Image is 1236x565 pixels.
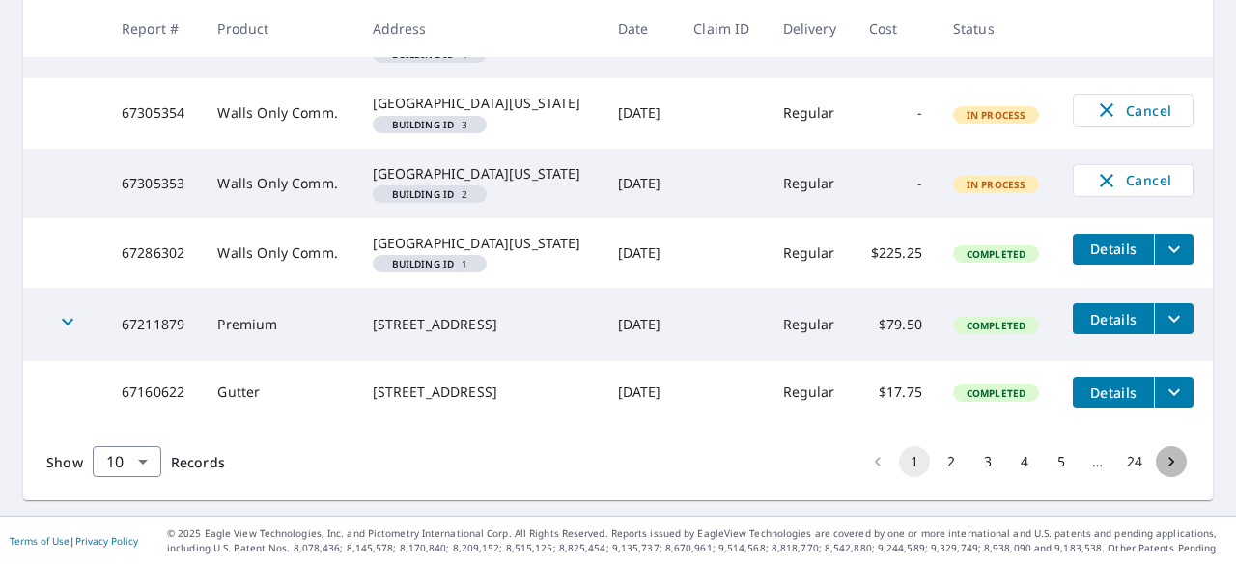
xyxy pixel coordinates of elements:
span: Cancel [1093,169,1173,192]
p: | [10,535,138,547]
em: Building ID [392,49,455,59]
td: Gutter [202,361,356,423]
td: 67305354 [106,78,203,148]
em: Building ID [392,189,455,199]
span: Show [46,453,83,471]
em: Building ID [392,120,455,129]
button: Go to page 5 [1046,446,1077,477]
button: detailsBtn-67211879 [1073,303,1154,334]
span: 1 [380,259,480,268]
button: Go to page 24 [1119,446,1150,477]
td: Regular [768,78,854,148]
button: Cancel [1073,94,1194,127]
td: 67286302 [106,218,203,288]
button: Go to page 3 [972,446,1003,477]
td: Regular [768,361,854,423]
span: 3 [380,120,480,129]
p: © 2025 Eagle View Technologies, Inc. and Pictometry International Corp. All Rights Reserved. Repo... [167,526,1226,555]
button: Cancel [1073,164,1194,197]
div: Show 10 records [93,446,161,477]
span: Details [1084,310,1142,328]
span: 4 [380,49,480,59]
span: Completed [955,319,1037,332]
td: - [854,149,938,218]
div: [GEOGRAPHIC_DATA][US_STATE] [373,164,587,184]
td: Premium [202,288,356,361]
td: Regular [768,288,854,361]
button: detailsBtn-67286302 [1073,234,1154,265]
button: filesDropdownBtn-67160622 [1154,377,1194,408]
td: 67160622 [106,361,203,423]
span: 2 [380,189,480,199]
td: Regular [768,149,854,218]
div: [STREET_ADDRESS] [373,315,587,334]
span: Details [1084,383,1142,402]
td: $17.75 [854,361,938,423]
td: Walls Only Comm. [202,78,356,148]
nav: pagination navigation [859,446,1190,477]
button: detailsBtn-67160622 [1073,377,1154,408]
span: Completed [955,386,1037,400]
td: [DATE] [603,149,679,218]
button: Go to page 4 [1009,446,1040,477]
td: $225.25 [854,218,938,288]
button: Go to next page [1156,446,1187,477]
td: [DATE] [603,78,679,148]
span: Records [171,453,225,471]
td: 67211879 [106,288,203,361]
td: Walls Only Comm. [202,218,356,288]
span: In Process [955,178,1038,191]
div: [GEOGRAPHIC_DATA][US_STATE] [373,94,587,113]
td: [DATE] [603,288,679,361]
div: 10 [93,435,161,489]
td: $79.50 [854,288,938,361]
button: filesDropdownBtn-67211879 [1154,303,1194,334]
td: [DATE] [603,361,679,423]
td: Regular [768,218,854,288]
div: … [1082,452,1113,471]
span: Completed [955,247,1037,261]
span: Details [1084,240,1142,258]
td: - [854,78,938,148]
td: 67305353 [106,149,203,218]
button: page 1 [899,446,930,477]
button: filesDropdownBtn-67286302 [1154,234,1194,265]
span: Cancel [1093,99,1173,122]
div: [STREET_ADDRESS] [373,382,587,402]
em: Building ID [392,259,455,268]
span: In Process [955,108,1038,122]
td: [DATE] [603,218,679,288]
a: Privacy Policy [75,534,138,548]
td: Walls Only Comm. [202,149,356,218]
div: [GEOGRAPHIC_DATA][US_STATE] [373,234,587,253]
button: Go to page 2 [936,446,967,477]
a: Terms of Use [10,534,70,548]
